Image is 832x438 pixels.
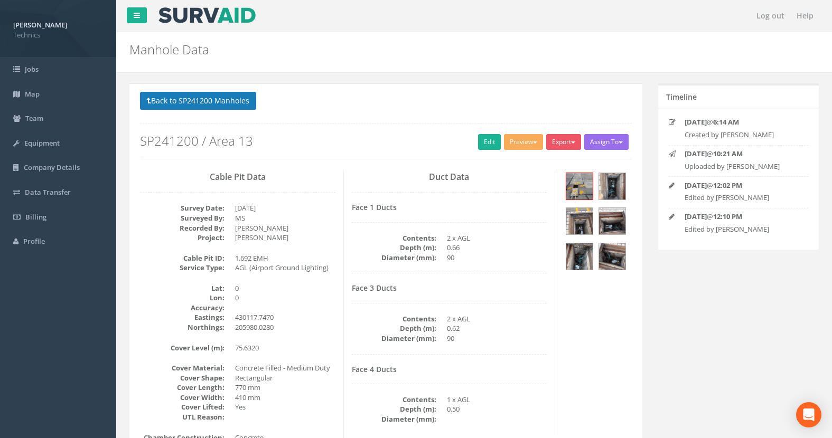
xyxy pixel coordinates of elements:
[140,293,225,303] dt: Lon:
[24,163,80,172] span: Company Details
[140,322,225,332] dt: Northings:
[685,224,798,234] p: Edited by [PERSON_NAME]
[235,383,335,393] dd: 770 mm
[685,130,798,140] p: Created by [PERSON_NAME]
[447,323,547,334] dd: 0.62
[235,343,335,353] dd: 75.6320
[666,93,697,101] h5: Timeline
[235,263,335,273] dd: AGL (Airport Ground Lighting)
[140,303,225,313] dt: Accuracy:
[13,20,67,30] strong: [PERSON_NAME]
[566,208,593,234] img: ce67256a-fea3-bdb0-9b38-4f9d62bf0ab2_7e465cc0-7207-3196-e334-7a3e80fce48a_thumb.jpg
[235,363,335,373] dd: Concrete Filled - Medium Duty
[713,180,742,190] strong: 12:02 PM
[25,64,39,74] span: Jobs
[235,203,335,213] dd: [DATE]
[352,414,436,424] dt: Diameter (mm):
[13,17,103,40] a: [PERSON_NAME] Technics
[685,117,798,127] p: @
[25,187,71,197] span: Data Transfer
[685,193,798,203] p: Edited by [PERSON_NAME]
[352,314,436,324] dt: Contents:
[685,149,707,158] strong: [DATE]
[235,283,335,293] dd: 0
[235,402,335,412] dd: Yes
[599,173,625,199] img: ce67256a-fea3-bdb0-9b38-4f9d62bf0ab2_f1dd4c65-aad2-9315-8655-9e6d2e94fbe8_thumb.jpg
[352,404,436,414] dt: Depth (m):
[546,134,581,150] button: Export
[447,334,547,344] dd: 90
[447,253,547,263] dd: 90
[140,233,225,243] dt: Project:
[566,173,593,199] img: ce67256a-fea3-bdb0-9b38-4f9d62bf0ab2_f34435fb-d087-2a63-33db-c9cc96fd638e_thumb.jpg
[584,134,629,150] button: Assign To
[140,203,225,213] dt: Survey Date:
[140,263,225,273] dt: Service Type:
[235,223,335,233] dd: [PERSON_NAME]
[235,253,335,263] dd: 1.692 EMH
[23,236,45,246] span: Profile
[447,314,547,324] dd: 2 x AGL
[235,322,335,332] dd: 205980.0280
[352,323,436,334] dt: Depth (m):
[504,134,543,150] button: Preview
[25,212,46,222] span: Billing
[599,208,625,234] img: ce67256a-fea3-bdb0-9b38-4f9d62bf0ab2_2919e269-ecaa-1fbc-576f-a9c9d14346d8_thumb.jpg
[140,173,335,182] h3: Cable Pit Data
[352,253,436,263] dt: Diameter (mm):
[129,43,702,56] h2: Manhole Data
[13,30,103,40] span: Technics
[140,134,632,148] h2: SP241200 / Area 13
[685,212,707,221] strong: [DATE]
[235,213,335,223] dd: MS
[140,343,225,353] dt: Cover Level (m):
[140,223,225,233] dt: Recorded By:
[685,180,798,191] p: @
[447,243,547,253] dd: 0.66
[713,117,739,127] strong: 6:14 AM
[685,117,707,127] strong: [DATE]
[352,233,436,243] dt: Contents:
[352,395,436,405] dt: Contents:
[685,161,798,172] p: Uploaded by [PERSON_NAME]
[25,89,40,99] span: Map
[140,92,256,110] button: Back to SP241200 Manholes
[352,284,547,292] h4: Face 3 Ducts
[235,293,335,303] dd: 0
[235,373,335,383] dd: Rectangular
[478,134,501,150] a: Edit
[140,402,225,412] dt: Cover Lifted:
[352,173,547,182] h3: Duct Data
[24,138,60,148] span: Equipment
[599,243,625,270] img: ce67256a-fea3-bdb0-9b38-4f9d62bf0ab2_b02738da-f9c1-0ea8-ca7a-61c9ad505d51_thumb.jpg
[140,373,225,383] dt: Cover Shape:
[140,253,225,263] dt: Cable Pit ID:
[140,312,225,322] dt: Eastings:
[235,393,335,403] dd: 410 mm
[140,363,225,373] dt: Cover Material:
[235,312,335,322] dd: 430117.7470
[796,402,821,427] div: Open Intercom Messenger
[685,212,798,222] p: @
[140,393,225,403] dt: Cover Width:
[140,412,225,422] dt: UTL Reason:
[685,180,707,190] strong: [DATE]
[352,365,547,373] h4: Face 4 Ducts
[566,243,593,270] img: ce67256a-fea3-bdb0-9b38-4f9d62bf0ab2_b7cf222c-88fd-54ae-9864-2baf2027d50f_thumb.jpg
[352,203,547,211] h4: Face 1 Ducts
[352,334,436,344] dt: Diameter (mm):
[447,404,547,414] dd: 0.50
[140,383,225,393] dt: Cover Length:
[140,283,225,293] dt: Lat:
[713,212,742,221] strong: 12:10 PM
[447,395,547,405] dd: 1 x AGL
[685,149,798,159] p: @
[352,243,436,253] dt: Depth (m):
[140,213,225,223] dt: Surveyed By:
[713,149,743,158] strong: 10:21 AM
[447,233,547,243] dd: 2 x AGL
[235,233,335,243] dd: [PERSON_NAME]
[25,113,43,123] span: Team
